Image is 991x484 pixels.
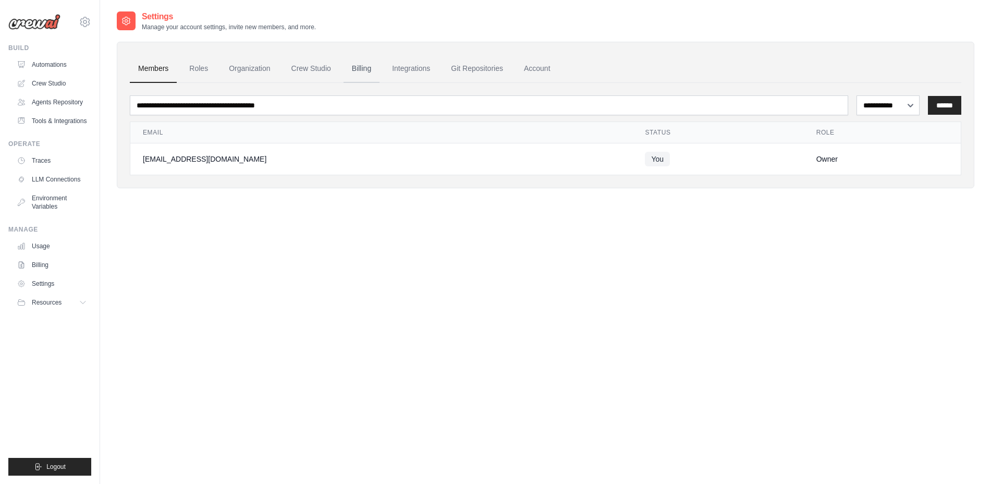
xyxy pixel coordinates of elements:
[142,10,316,23] h2: Settings
[13,294,91,311] button: Resources
[632,122,803,143] th: Status
[13,56,91,73] a: Automations
[283,55,339,83] a: Crew Studio
[13,152,91,169] a: Traces
[13,171,91,188] a: LLM Connections
[13,238,91,255] a: Usage
[32,298,62,307] span: Resources
[8,458,91,476] button: Logout
[13,94,91,111] a: Agents Repository
[384,55,438,83] a: Integrations
[142,23,316,31] p: Manage your account settings, invite new members, and more.
[13,257,91,273] a: Billing
[130,122,632,143] th: Email
[516,55,559,83] a: Account
[8,140,91,148] div: Operate
[344,55,380,83] a: Billing
[13,275,91,292] a: Settings
[8,14,60,30] img: Logo
[13,75,91,92] a: Crew Studio
[181,55,216,83] a: Roles
[46,463,66,471] span: Logout
[8,44,91,52] div: Build
[645,152,670,166] span: You
[13,190,91,215] a: Environment Variables
[443,55,511,83] a: Git Repositories
[221,55,278,83] a: Organization
[816,154,948,164] div: Owner
[804,122,961,143] th: Role
[8,225,91,234] div: Manage
[130,55,177,83] a: Members
[13,113,91,129] a: Tools & Integrations
[143,154,620,164] div: [EMAIL_ADDRESS][DOMAIN_NAME]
